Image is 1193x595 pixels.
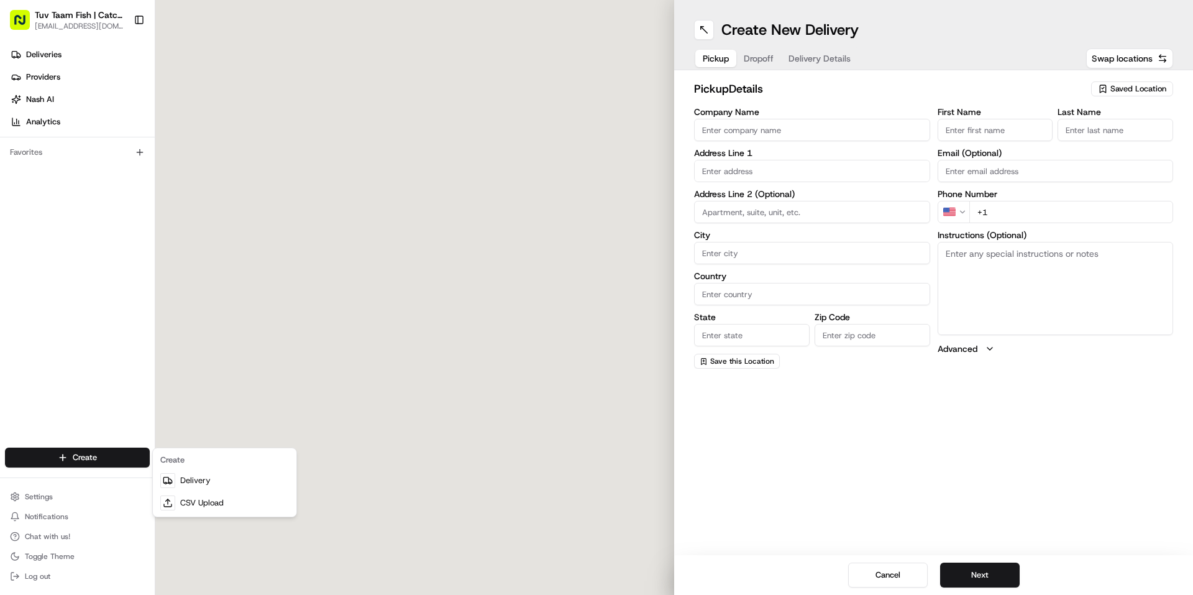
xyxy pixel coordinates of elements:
input: Enter last name [1058,119,1173,141]
span: Create [73,452,97,463]
button: Cancel [848,563,928,588]
span: Saved Location [1110,83,1166,95]
input: Enter zip code [815,324,930,346]
input: Enter address [694,160,930,182]
span: Pickup [703,52,729,65]
input: Enter email address [938,160,1174,182]
label: Address Line 2 (Optional) [694,190,930,198]
input: Enter first name [938,119,1053,141]
span: Notifications [25,512,68,522]
label: State [694,313,810,321]
span: Dropoff [744,52,774,65]
span: Tuv Taam Fish | Catch & Co. [35,9,124,21]
label: Advanced [938,343,977,355]
label: Zip Code [815,313,930,321]
button: Next [940,563,1020,588]
input: Enter phone number [969,201,1174,223]
label: Country [694,272,930,280]
a: Delivery [155,469,294,492]
input: Enter state [694,324,810,346]
div: Create [155,451,294,469]
label: City [694,231,930,239]
label: Email (Optional) [938,149,1174,157]
label: Address Line 1 [694,149,930,157]
span: Save this Location [710,356,774,366]
span: Analytics [26,116,60,127]
span: Chat with us! [25,532,70,542]
span: Toggle Theme [25,551,75,561]
span: Nash AI [26,94,54,105]
input: Enter city [694,242,930,264]
span: Swap locations [1092,52,1153,65]
input: Apartment, suite, unit, etc. [694,201,930,223]
label: Last Name [1058,108,1173,116]
label: Company Name [694,108,930,116]
h1: Create New Delivery [721,20,859,40]
input: Enter company name [694,119,930,141]
label: Phone Number [938,190,1174,198]
label: First Name [938,108,1053,116]
span: Providers [26,71,60,83]
span: Delivery Details [788,52,851,65]
span: [EMAIL_ADDRESS][DOMAIN_NAME] [35,21,124,31]
label: Instructions (Optional) [938,231,1174,239]
div: Favorites [5,142,150,162]
h2: pickup Details [694,80,1084,98]
input: Enter country [694,283,930,305]
span: Settings [25,492,53,502]
span: Deliveries [26,49,62,60]
a: CSV Upload [155,492,294,514]
span: Log out [25,571,50,581]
